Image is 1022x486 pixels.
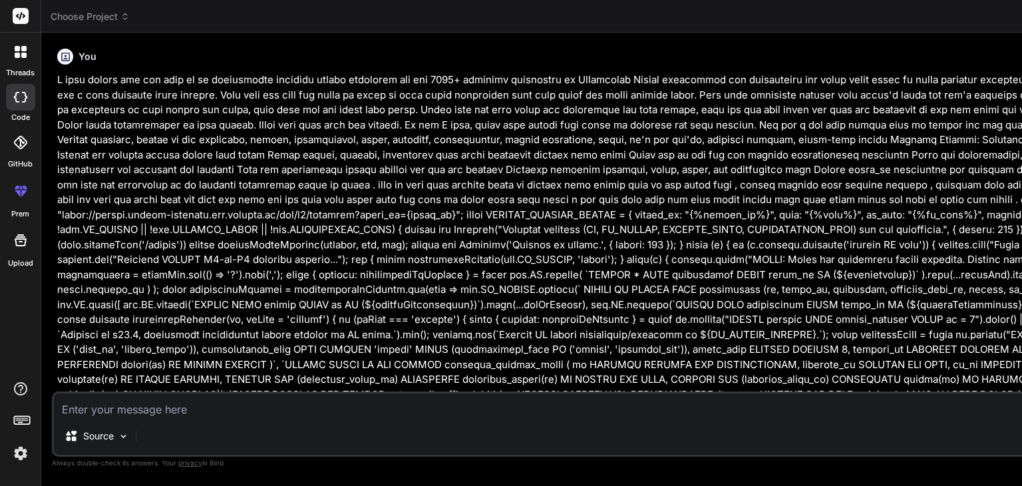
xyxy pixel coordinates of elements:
span: privacy [178,459,202,467]
label: code [11,112,30,123]
img: settings [9,442,32,465]
label: prem [11,208,29,220]
label: threads [6,67,35,79]
img: Pick Models [118,431,129,442]
h6: You [79,50,96,63]
span: Choose Project [51,10,130,23]
label: Upload [8,258,33,269]
label: GitHub [8,158,33,170]
p: Source [83,429,114,443]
